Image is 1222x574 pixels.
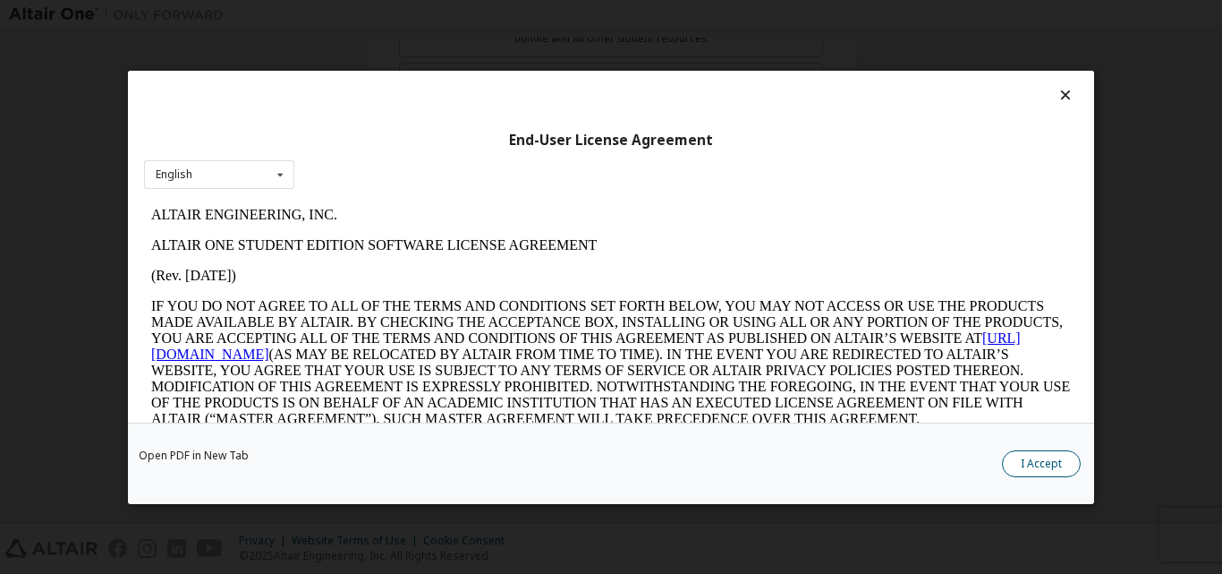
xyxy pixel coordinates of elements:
p: ALTAIR ONE STUDENT EDITION SOFTWARE LICENSE AGREEMENT [7,38,927,54]
p: This Altair One Student Edition Software License Agreement (“Agreement”) is between Altair Engine... [7,242,927,306]
a: [URL][DOMAIN_NAME] [7,131,877,162]
p: IF YOU DO NOT AGREE TO ALL OF THE TERMS AND CONDITIONS SET FORTH BELOW, YOU MAY NOT ACCESS OR USE... [7,99,927,227]
p: (Rev. [DATE]) [7,68,927,84]
p: ALTAIR ENGINEERING, INC. [7,7,927,23]
div: English [156,169,192,180]
a: Open PDF in New Tab [139,450,249,460]
div: End-User License Agreement [144,131,1078,149]
button: I Accept [1002,450,1081,476]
